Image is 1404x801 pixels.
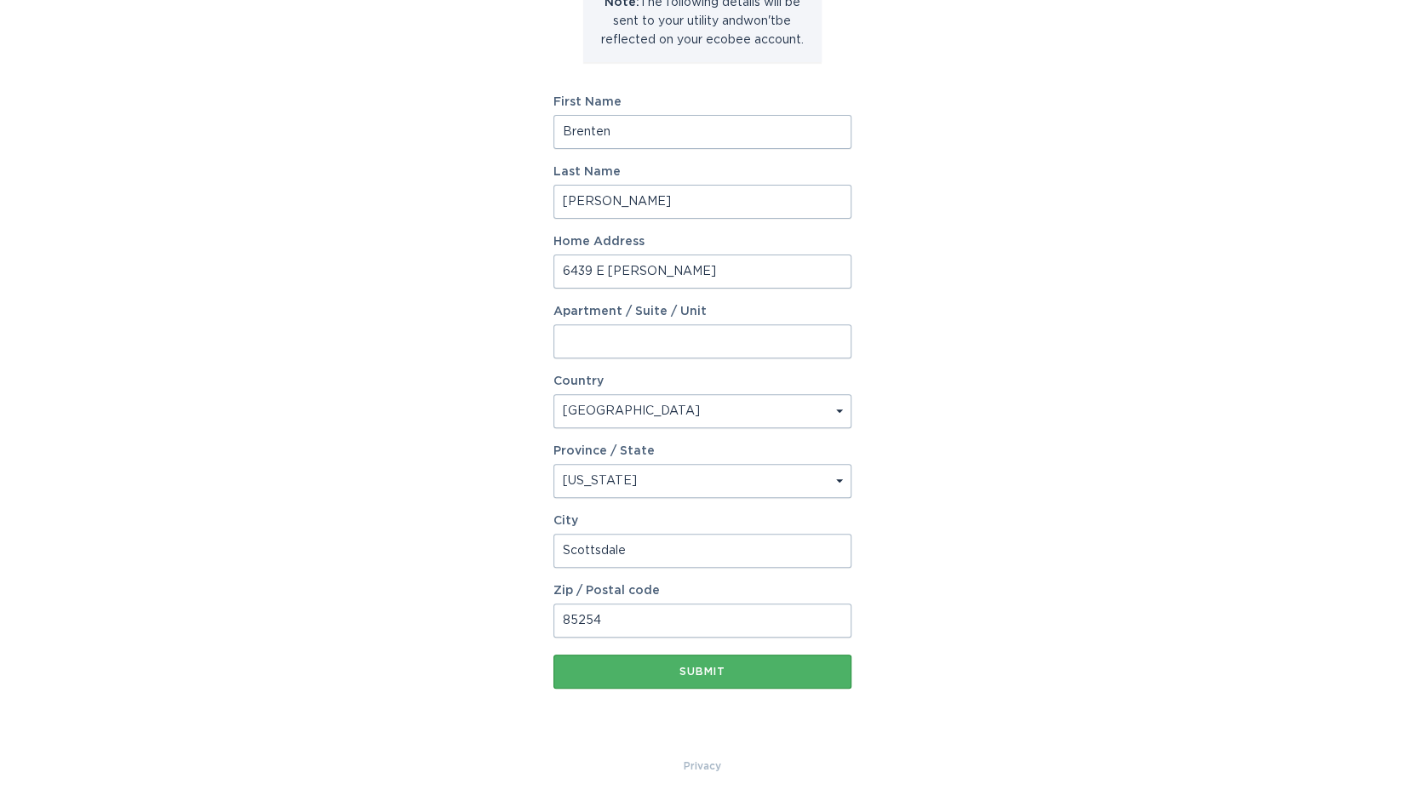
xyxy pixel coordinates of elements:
[684,757,721,775] a: Privacy Policy & Terms of Use
[553,375,604,387] label: Country
[553,96,851,108] label: First Name
[553,306,851,318] label: Apartment / Suite / Unit
[553,166,851,178] label: Last Name
[553,445,655,457] label: Province / State
[553,236,851,248] label: Home Address
[562,667,843,677] div: Submit
[553,515,851,527] label: City
[553,585,851,597] label: Zip / Postal code
[553,655,851,689] button: Submit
